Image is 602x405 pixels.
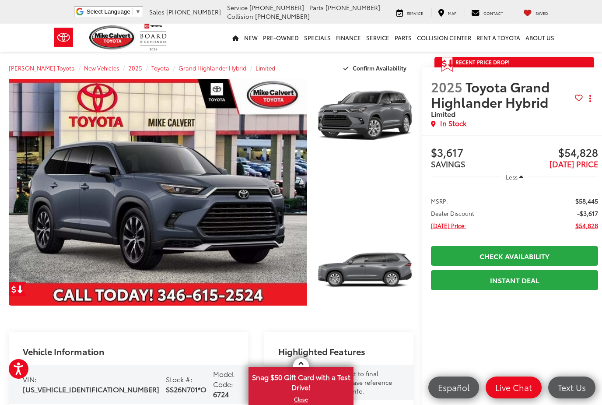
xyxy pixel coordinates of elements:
[553,382,590,393] span: Text Us
[316,78,414,152] img: 2025 Toyota Grand Highlander Hybrid Limited
[255,12,310,21] span: [PHONE_NUMBER]
[249,368,353,394] span: Snag $50 Gift Card with a Test Drive!
[213,369,234,389] span: Model Code:
[549,158,598,169] span: [DATE] PRICE
[523,24,557,52] a: About Us
[166,384,206,394] span: SS26N701*O
[589,95,591,102] span: dropdown dots
[87,8,130,15] span: Select Language
[431,8,463,17] a: Map
[227,3,248,12] span: Service
[333,24,364,52] a: Finance
[84,64,119,72] a: New Vehicles
[431,197,448,205] span: MSRP:
[575,197,598,205] span: $58,445
[278,346,365,356] h2: Highlighted Features
[407,10,423,16] span: Service
[441,57,453,72] span: Get Price Drop Alert
[548,377,595,398] a: Text Us
[9,79,307,306] a: Expand Photo 0
[434,57,594,67] a: Get Price Drop Alert Recent Price Drop!
[535,10,548,16] span: Saved
[431,270,598,290] a: Instant Deal
[317,233,413,306] a: Expand Photo 2
[414,24,474,52] a: Collision Center
[364,24,392,52] a: Service
[166,374,192,384] span: Stock #:
[431,77,551,111] span: Toyota Grand Highlander Hybrid
[255,64,275,72] a: Limited
[517,8,555,17] a: My Saved Vehicles
[431,246,598,266] a: Check Availability
[227,12,253,21] span: Collision
[474,24,523,52] a: Rent a Toyota
[230,24,241,52] a: Home
[316,232,414,306] img: 2025 Toyota Grand Highlander Hybrid Limited
[455,58,510,66] span: Recent Price Drop!
[249,3,304,12] span: [PHONE_NUMBER]
[149,7,164,16] span: Sales
[483,10,503,16] span: Contact
[390,8,430,17] a: Service
[6,78,310,306] img: 2025 Toyota Grand Highlander Hybrid Limited
[317,79,413,151] a: Expand Photo 1
[325,3,380,12] span: [PHONE_NUMBER]
[434,382,474,393] span: Español
[339,60,413,76] button: Confirm Availability
[353,64,406,72] span: Confirm Availability
[448,10,456,16] span: Map
[577,209,598,218] span: -$3,617
[431,221,466,230] span: [DATE] Price:
[166,7,221,16] span: [PHONE_NUMBER]
[583,91,598,106] button: Actions
[23,346,104,356] h2: Vehicle Information
[392,24,414,52] a: Parts
[491,382,536,393] span: Live Chat
[431,109,455,119] span: Limited
[9,282,26,296] a: Get Price Drop Alert
[431,209,474,218] span: Dealer Discount
[506,173,518,181] span: Less
[428,377,479,398] a: Español
[23,384,159,394] span: [US_VEHICLE_IDENTIFICATION_NUMBER]
[431,147,514,160] span: $3,617
[9,64,75,72] a: [PERSON_NAME] Toyota
[260,24,301,52] a: Pre-Owned
[309,3,324,12] span: Parts
[465,8,510,17] a: Contact
[241,24,260,52] a: New
[440,118,466,128] span: In Stock
[128,64,142,72] a: 2025
[486,377,542,398] a: Live Chat
[135,8,141,15] span: ▼
[47,23,80,52] img: Toyota
[178,64,246,72] a: Grand Highlander Hybrid
[87,8,141,15] a: Select Language​
[23,374,37,384] span: VIN:
[431,158,465,169] span: SAVINGS
[575,221,598,230] span: $54,828
[89,25,136,49] img: Mike Calvert Toyota
[151,64,169,72] a: Toyota
[301,24,333,52] a: Specials
[213,389,229,399] span: 6724
[431,77,462,96] span: 2025
[501,169,528,185] button: Less
[514,147,598,160] span: $54,828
